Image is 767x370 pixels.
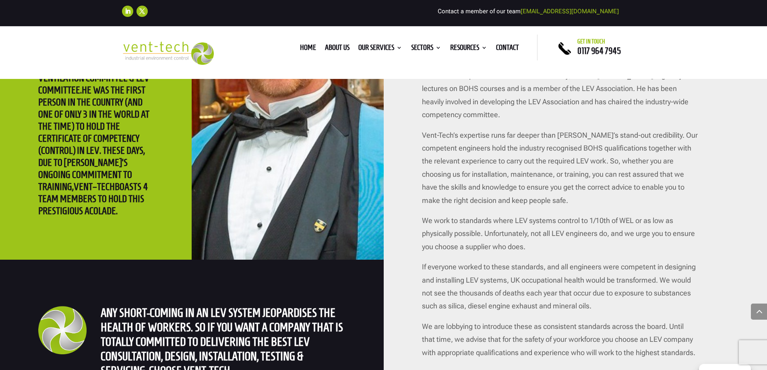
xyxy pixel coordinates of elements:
[325,45,349,54] a: About us
[97,181,115,192] span: TECH
[93,181,97,192] span: –
[38,181,148,216] span: BOASTS 4 TEAM MEMBERS TO HOLD THIS PRESTIGIOUS ACOLADE.
[422,260,698,320] p: If everyone worked to these standards, and all engineers were competent in designing and installi...
[496,45,519,54] a: Contact
[422,69,698,129] p: Keen to drive up standards across the industry, our MD [PERSON_NAME] regularly lectures on BOHS c...
[300,45,316,54] a: Home
[358,45,402,54] a: Our Services
[450,45,487,54] a: Resources
[136,6,148,17] a: Follow on X
[422,320,698,359] p: We are lobbying to introduce these as consistent standards across the board. Until that time, we ...
[521,8,619,15] a: [EMAIL_ADDRESS][DOMAIN_NAME]
[577,46,621,56] a: 0117 964 7945
[422,129,698,214] p: Vent-Tech’s expertise runs far deeper than [PERSON_NAME]’s stand-out credibility. Our competent e...
[422,214,698,260] p: We work to standards where LEV systems control to 1/10th of WEL or as low as physically possible....
[411,45,441,54] a: Sectors
[122,6,133,17] a: Follow on LinkedIn
[577,38,605,45] span: Get in touch
[38,85,149,192] span: HE WAS THE FIRST PERSON IN THE COUNTRY (AND ONE OF ONLY 3 IN THE WORLD AT THE TIME) TO HOLD THE C...
[74,181,93,192] span: VENT
[122,41,214,65] img: 2023-09-27T08_35_16.549ZVENT-TECH---Clear-background
[438,8,619,15] span: Contact a member of our team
